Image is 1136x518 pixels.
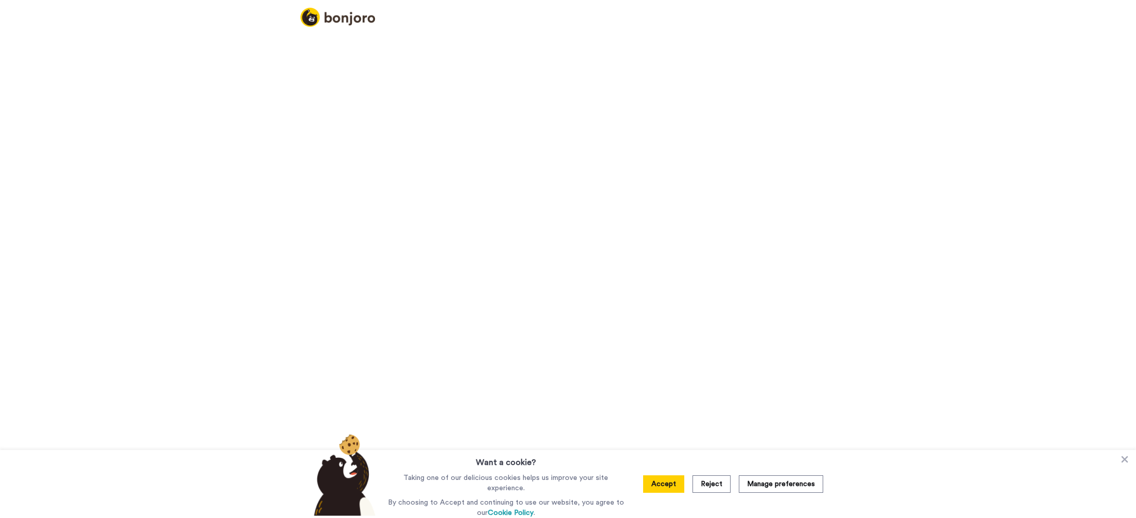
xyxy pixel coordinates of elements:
button: Reject [693,475,731,493]
button: Manage preferences [739,475,823,493]
img: logo_full.png [300,8,375,27]
p: Taking one of our delicious cookies helps us improve your site experience. [385,473,627,493]
a: Cookie Policy [488,509,534,516]
p: By choosing to Accept and continuing to use our website, you agree to our . [385,497,627,518]
button: Accept [643,475,684,493]
h3: Want a cookie? [476,450,536,469]
img: bear-with-cookie.png [305,434,381,516]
